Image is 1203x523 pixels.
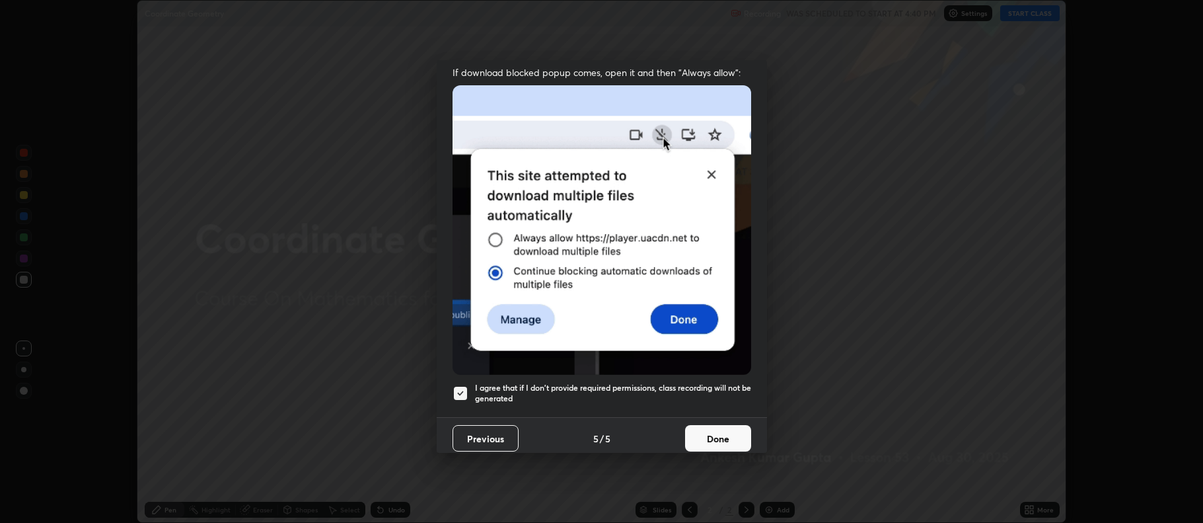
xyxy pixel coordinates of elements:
h4: 5 [605,432,610,446]
button: Done [685,425,751,452]
h4: 5 [593,432,599,446]
img: downloads-permission-blocked.gif [453,85,751,374]
button: Previous [453,425,519,452]
h5: I agree that if I don't provide required permissions, class recording will not be generated [475,383,751,403]
span: If download blocked popup comes, open it and then "Always allow": [453,66,751,79]
h4: / [600,432,604,446]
